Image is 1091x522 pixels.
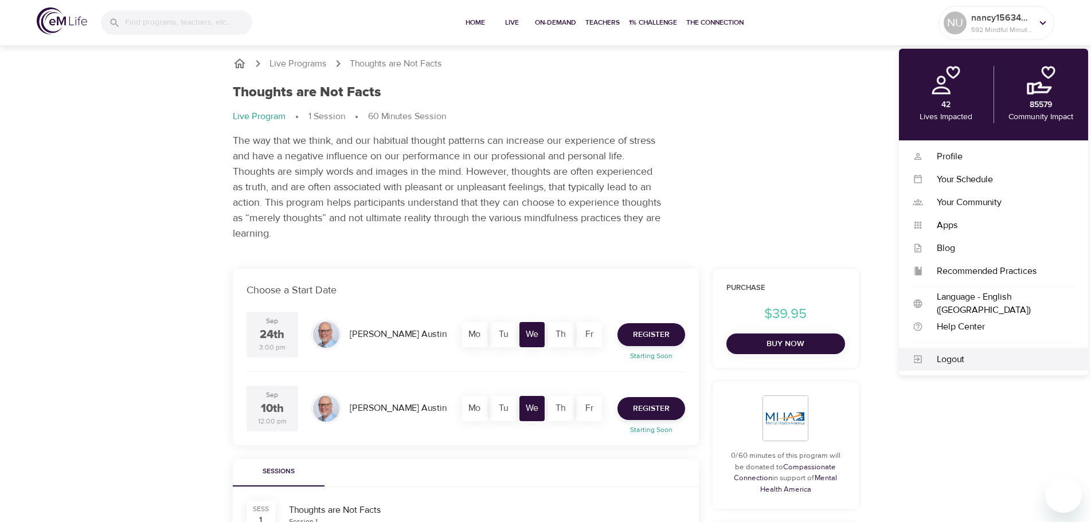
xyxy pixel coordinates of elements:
div: [PERSON_NAME] Austin [345,397,451,419]
span: Sessions [240,466,318,478]
button: Register [617,323,685,346]
span: The Connection [686,17,744,29]
div: Th [548,396,573,421]
div: 12:00 pm [258,417,287,426]
div: 24th [260,327,284,343]
img: logo [37,7,87,34]
div: Mo [462,396,487,421]
div: 3:00 pm [259,343,286,352]
p: Choose a Start Date [247,282,685,298]
span: 1% Challenge [629,17,677,29]
div: Th [548,322,573,347]
p: Thoughts are Not Facts [350,57,442,70]
span: Buy Now [736,337,836,351]
p: 85579 [1030,99,1052,111]
span: Register [633,328,670,342]
span: Home [462,17,489,29]
p: 592 Mindful Minutes [971,25,1032,35]
span: Teachers [585,17,620,29]
div: Sep [266,390,278,400]
div: 10th [261,401,284,417]
p: Lives Impacted [920,111,972,123]
div: SESS [253,504,269,514]
p: 42 [941,99,951,111]
p: Live Program [233,110,286,123]
p: 1 Session [308,110,345,123]
button: Buy Now [726,333,845,355]
div: Help Center [923,320,1074,333]
p: Starting Soon [611,425,692,435]
input: Find programs, teachers, etc... [125,10,252,35]
img: community.png [1027,66,1055,95]
a: Live Programs [269,57,327,70]
div: Recommended Practices [923,265,1074,278]
span: Register [633,402,670,416]
div: Profile [923,150,1074,163]
div: Apps [923,219,1074,232]
div: We [519,322,545,347]
div: Tu [491,322,516,347]
p: The way that we think, and our habitual thought patterns can increase our experience of stress an... [233,133,663,241]
div: Logout [923,353,1074,366]
p: $39.95 [726,304,845,324]
div: Blog [923,242,1074,255]
div: Fr [577,396,602,421]
nav: breadcrumb [233,57,859,70]
div: Language - English ([GEOGRAPHIC_DATA]) [923,291,1074,317]
iframe: Button to launch messaging window [1045,476,1082,513]
div: Your Community [923,196,1074,209]
div: Thoughts are Not Facts [289,504,685,517]
a: Mental Health America [760,473,838,494]
nav: breadcrumb [233,110,859,124]
p: nancy1563421956 [971,11,1032,25]
button: Register [617,397,685,420]
span: Live [498,17,526,29]
p: Starting Soon [611,351,692,361]
div: Sep [266,316,278,326]
div: Fr [577,322,602,347]
div: Your Schedule [923,173,1074,186]
h1: Thoughts are Not Facts [233,84,381,101]
p: Community Impact [1008,111,1073,123]
img: personal.png [932,66,960,95]
div: Tu [491,396,516,421]
div: [PERSON_NAME] Austin [345,323,451,346]
p: 0/60 minutes of this program will be donated to in support of [726,450,845,495]
div: We [519,396,545,421]
p: 60 Minutes Session [368,110,446,123]
div: Mo [462,322,487,347]
a: Compassionate Connection [734,462,836,483]
h6: Purchase [726,282,845,295]
span: On-Demand [535,17,576,29]
div: NU [944,11,967,34]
